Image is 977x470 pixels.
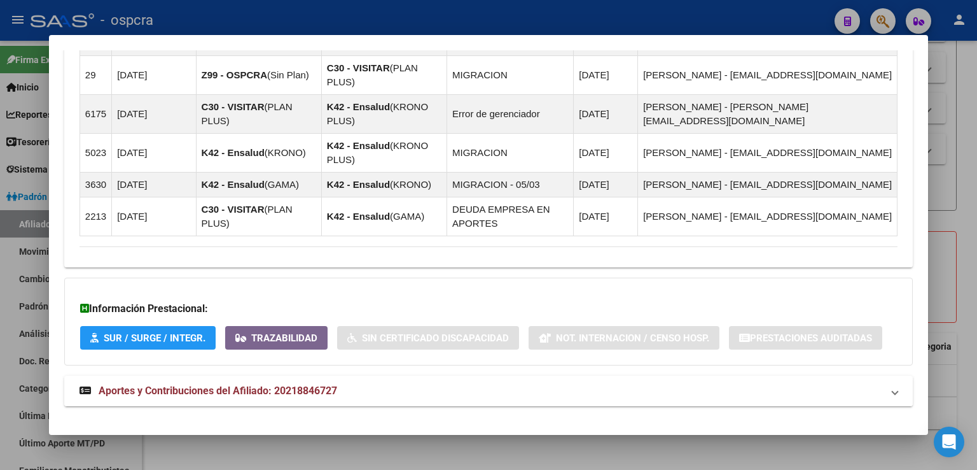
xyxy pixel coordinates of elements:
span: Not. Internacion / Censo Hosp. [556,332,709,344]
button: Trazabilidad [225,326,328,350]
strong: C30 - VISITAR [202,101,265,112]
span: Prestaciones Auditadas [750,332,872,344]
td: ( ) [196,55,321,94]
strong: K42 - Ensalud [327,101,390,112]
td: [DATE] [112,55,196,94]
td: 2213 [80,197,111,236]
span: KRONO [393,179,428,190]
td: [DATE] [112,133,196,172]
span: KRONO [268,147,303,158]
td: Error de gerenciador [447,94,574,133]
td: ( ) [196,133,321,172]
span: Sin Plan [270,69,306,80]
td: [DATE] [574,133,638,172]
strong: K42 - Ensalud [202,147,265,158]
span: Sin Certificado Discapacidad [362,332,509,344]
span: Aportes y Contribuciones del Afiliado: 20218846727 [99,385,337,397]
td: ( ) [196,197,321,236]
button: Prestaciones Auditadas [729,326,882,350]
td: ( ) [196,172,321,197]
td: [DATE] [574,94,638,133]
td: ( ) [196,94,321,133]
span: SUR / SURGE / INTEGR. [104,332,205,344]
td: 3630 [80,172,111,197]
td: [DATE] [112,94,196,133]
td: ( ) [321,133,447,172]
span: KRONO PLUS [327,140,428,165]
span: PLAN PLUS [202,204,293,229]
strong: C30 - VISITAR [327,62,390,73]
td: DEUDA EMPRESA EN APORTES [447,197,574,236]
td: ( ) [321,172,447,197]
td: ( ) [321,197,447,236]
strong: K42 - Ensalud [327,140,390,151]
td: ( ) [321,94,447,133]
td: [PERSON_NAME] - [EMAIL_ADDRESS][DOMAIN_NAME] [638,197,897,236]
span: GAMA [268,179,296,190]
strong: C30 - VISITAR [202,204,265,215]
button: SUR / SURGE / INTEGR. [80,326,216,350]
td: ( ) [321,55,447,94]
mat-expansion-panel-header: Aportes y Contribuciones del Afiliado: 20218846727 [64,376,913,406]
td: [DATE] [112,172,196,197]
td: 6175 [80,94,111,133]
td: [PERSON_NAME] - [EMAIL_ADDRESS][DOMAIN_NAME] [638,133,897,172]
span: KRONO PLUS [327,101,428,126]
td: [PERSON_NAME] - [EMAIL_ADDRESS][DOMAIN_NAME] [638,172,897,197]
span: PLAN PLUS [202,101,293,126]
strong: K42 - Ensalud [327,211,390,222]
td: [DATE] [112,197,196,236]
button: Sin Certificado Discapacidad [337,326,519,350]
td: 29 [80,55,111,94]
span: Trazabilidad [251,332,317,344]
strong: Z99 - OSPCRA [202,69,267,80]
td: MIGRACION [447,133,574,172]
td: [DATE] [574,197,638,236]
td: MIGRACION - 05/03 [447,172,574,197]
td: MIGRACION [447,55,574,94]
td: [DATE] [574,172,638,197]
span: PLAN PLUS [327,62,418,87]
div: Open Intercom Messenger [934,427,964,457]
td: [DATE] [574,55,638,94]
strong: K42 - Ensalud [202,179,265,190]
span: GAMA [393,211,421,222]
h3: Información Prestacional: [80,301,897,317]
strong: K42 - Ensalud [327,179,390,190]
td: 5023 [80,133,111,172]
td: [PERSON_NAME] - [PERSON_NAME][EMAIL_ADDRESS][DOMAIN_NAME] [638,94,897,133]
button: Not. Internacion / Censo Hosp. [529,326,719,350]
td: [PERSON_NAME] - [EMAIL_ADDRESS][DOMAIN_NAME] [638,55,897,94]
